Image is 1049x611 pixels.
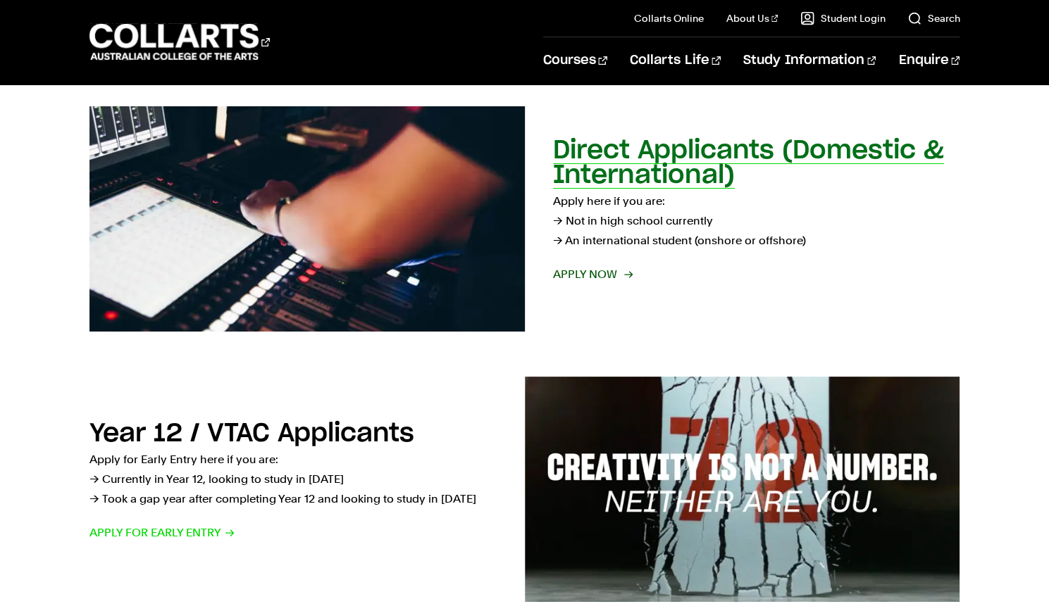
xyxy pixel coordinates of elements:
span: Apply for Early Entry [89,523,235,543]
a: Study Information [743,37,876,84]
a: Direct Applicants (Domestic & International) Apply here if you are:→ Not in high school currently... [89,106,960,332]
p: Apply for Early Entry here if you are: → Currently in Year 12, looking to study in [DATE] → Took ... [89,450,497,509]
a: Enquire [898,37,960,84]
a: Collarts Online [634,11,704,25]
a: Year 12 / VTAC Applicants Apply for Early Entry here if you are:→ Currently in Year 12, looking t... [89,377,960,602]
a: Collarts Life [630,37,721,84]
h2: Year 12 / VTAC Applicants [89,421,414,446]
span: Apply now [553,265,631,284]
p: Apply here if you are: → Not in high school currently → An international student (onshore or offs... [553,191,960,251]
div: Go to homepage [89,22,270,62]
a: Courses [543,37,607,84]
a: About Us [726,11,778,25]
a: Student Login [800,11,885,25]
h2: Direct Applicants (Domestic & International) [553,138,944,188]
a: Search [907,11,960,25]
